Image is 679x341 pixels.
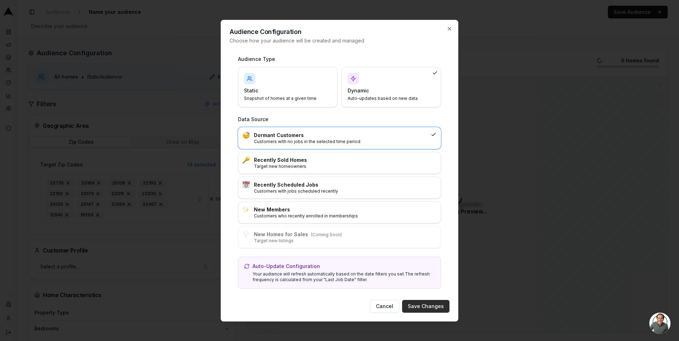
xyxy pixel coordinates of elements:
[230,37,449,44] p: Choose how your audience will be created and managed
[238,201,441,223] div: ✨New MembersCustomers who recently enrolled in memberships
[243,181,250,188] img: :calendar:
[254,206,436,213] h3: New Members
[243,132,250,139] img: :sleeping:
[254,238,436,244] p: Target new listings
[253,263,320,270] p: Auto-Update Configuration
[243,157,250,164] img: :key:
[244,87,323,94] h4: Static
[238,127,441,149] div: :sleeping:Dormant CustomersCustomers with no jobs in the selected time period
[244,96,323,101] p: Snapshot of homes at a given time
[238,116,441,123] h3: Data Source
[243,206,250,213] img: ✨
[254,164,436,169] p: Target new homeowners
[254,181,436,188] h3: Recently Scheduled Jobs
[238,177,441,199] div: :calendar:Recently Scheduled JobsCustomers with jobs scheduled recently
[370,300,399,313] button: Cancel
[238,67,337,107] div: StaticSnapshot of homes at a given time
[253,271,435,283] p: Your audience will refresh automatically based on the date filters you set. The refresh frequency...
[243,231,250,238] img: :placard:
[254,188,436,194] p: Customers with jobs scheduled recently
[238,152,441,174] div: :key:Recently Sold HomesTarget new homeowners
[254,132,428,139] h3: Dormant Customers
[254,157,436,164] h3: Recently Sold Homes
[311,232,342,237] span: (Coming Soon)
[348,87,426,94] h4: Dynamic
[348,96,426,101] p: Auto-updates based on new data
[230,29,449,35] h2: Audience Configuration
[342,67,441,107] div: DynamicAuto-updates based on new data
[402,300,449,313] button: Save Changes
[254,231,436,238] h3: New Homes for Sales
[254,139,428,144] p: Customers with no jobs in the selected time period
[254,213,436,219] p: Customers who recently enrolled in memberships
[238,226,441,248] div: :placard:New Homes for Sales(Coming Soon)Target new listings
[238,56,441,63] h3: Audience Type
